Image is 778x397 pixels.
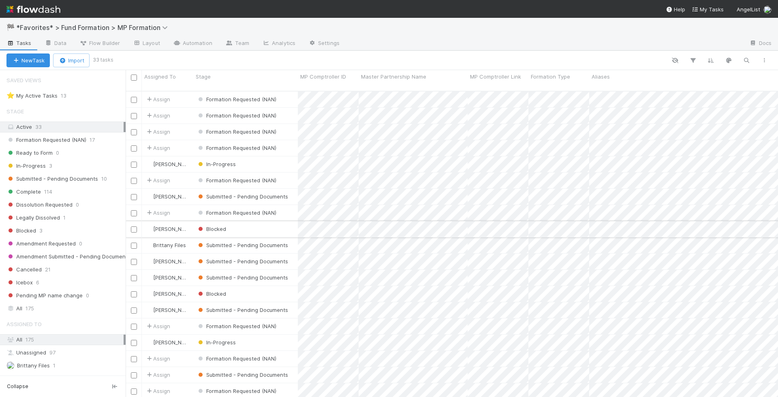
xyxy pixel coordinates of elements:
span: 114 [44,187,52,197]
span: [PERSON_NAME] [153,274,194,281]
span: Assign [145,209,170,217]
img: avatar_892eb56c-5b5a-46db-bf0b-2a9023d0e8f8.png [145,339,152,346]
span: [PERSON_NAME] [153,258,194,265]
input: Toggle Row Selected [131,243,137,249]
img: avatar_b467e446-68e1-4310-82a7-76c532dc3f4b.png [6,374,15,382]
span: Brittany Files [153,242,186,248]
span: Assign [145,95,170,103]
div: Formation Requested (NAN) [197,387,276,395]
span: 17 [90,135,95,145]
img: avatar_892eb56c-5b5a-46db-bf0b-2a9023d0e8f8.png [763,6,772,14]
span: Pending MP name change [6,290,83,301]
div: Submitted - Pending Documents [197,273,288,282]
span: [PERSON_NAME] [153,193,194,200]
span: Saved Views [6,72,41,88]
span: Assign [145,354,170,363]
span: In-Progress [6,161,46,171]
img: avatar_892eb56c-5b5a-46db-bf0b-2a9023d0e8f8.png [145,193,152,200]
input: Toggle Row Selected [131,275,137,281]
span: [PERSON_NAME] [153,339,194,346]
input: Toggle All Rows Selected [131,75,137,81]
span: Formation Requested (NAN) [6,135,86,145]
span: Formation Requested (NAN) [197,112,276,119]
input: Toggle Row Selected [131,324,137,330]
div: In-Progress [197,160,236,168]
img: avatar_892eb56c-5b5a-46db-bf0b-2a9023d0e8f8.png [145,161,152,167]
span: Formation Requested (NAN) [197,128,276,135]
div: Formation Requested (NAN) [197,144,276,152]
span: Submitted - Pending Documents [197,307,288,313]
span: Assign [145,111,170,120]
span: *Favorites* > Fund Formation > MP Formation [16,23,172,32]
span: Master Partnership Name [361,73,426,81]
input: Toggle Row Selected [131,145,137,152]
span: Dissolution Requested [6,200,73,210]
small: 33 tasks [93,56,113,64]
span: Blocked [197,290,226,297]
input: Toggle Row Selected [131,178,137,184]
input: Toggle Row Selected [131,307,137,314]
span: [PERSON_NAME] [153,226,194,232]
div: Submitted - Pending Documents [197,192,288,201]
span: Assigned To [144,73,176,81]
input: Toggle Row Selected [131,194,137,200]
span: Submitted - Pending Documents [197,242,288,248]
span: [PERSON_NAME] [153,307,194,313]
div: [PERSON_NAME] [145,338,189,346]
span: AngelList [737,6,760,13]
input: Toggle Row Selected [131,340,137,346]
span: Blocked [6,226,36,236]
button: NewTask [6,53,50,67]
span: Assign [145,387,170,395]
img: avatar_892eb56c-5b5a-46db-bf0b-2a9023d0e8f8.png [145,307,152,313]
span: Assign [145,128,170,136]
span: Assigned To [6,316,42,332]
span: 1 [63,213,66,223]
div: Submitted - Pending Documents [197,306,288,314]
div: Formation Requested (NAN) [197,95,276,103]
div: Submitted - Pending Documents [197,241,288,249]
div: Formation Requested (NAN) [197,209,276,217]
input: Toggle Row Selected [131,113,137,119]
span: MP Comptroller Link [470,73,521,81]
span: Submitted - Pending Documents [197,193,288,200]
span: Icebox [6,277,33,288]
span: [PERSON_NAME] [153,290,194,297]
div: Formation Requested (NAN) [197,176,276,184]
span: 🏁 [6,24,15,31]
span: Assign [145,176,170,184]
div: Active [6,122,124,132]
span: MP Comptroller ID [300,73,346,81]
span: Aliases [592,73,610,81]
span: 6 [36,277,39,288]
span: Flow Builder [79,39,120,47]
span: 3 [49,161,52,171]
span: Submitted - Pending Documents [197,258,288,265]
span: Stage [6,103,24,120]
span: 97 [49,348,56,358]
div: [PERSON_NAME] [145,225,189,233]
span: In-Progress [197,161,236,167]
div: Blocked [197,225,226,233]
span: Assign [145,371,170,379]
span: 10 [101,174,107,184]
span: 3 [39,226,43,236]
div: In-Progress [197,338,236,346]
img: avatar_892eb56c-5b5a-46db-bf0b-2a9023d0e8f8.png [145,258,152,265]
a: Automation [167,37,219,50]
span: Stage [196,73,211,81]
span: Assign [145,322,170,330]
span: Assign [145,144,170,152]
span: 0 [56,148,59,158]
input: Toggle Row Selected [131,97,137,103]
div: All [6,303,124,314]
span: Ready to Form [6,148,53,158]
